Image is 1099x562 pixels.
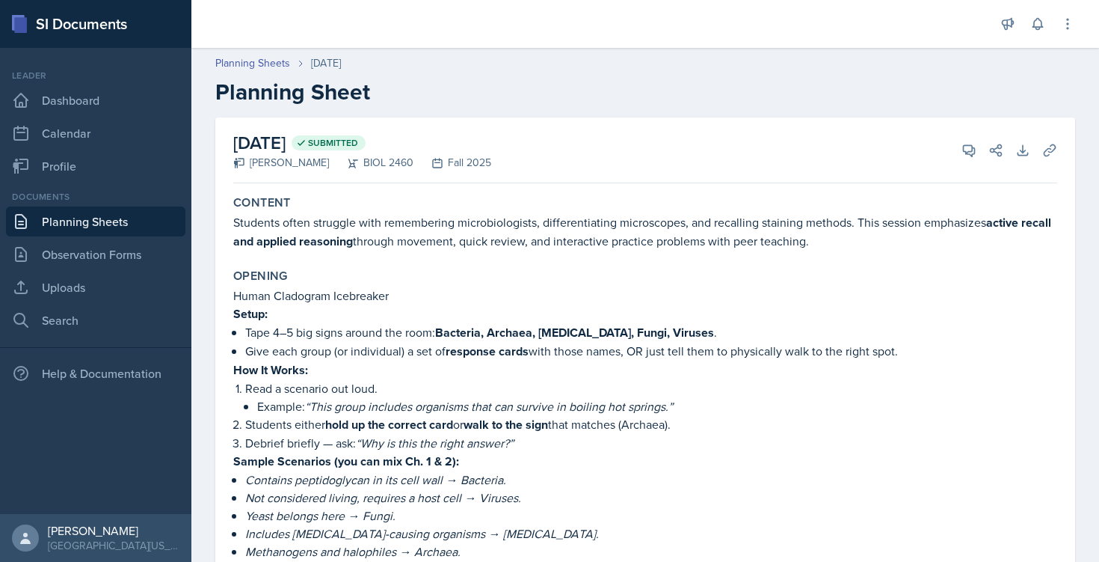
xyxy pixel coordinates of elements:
p: Read a scenario out loud. [245,379,1057,397]
div: Leader [6,69,185,82]
p: Give each group (or individual) a set of with those names, OR just tell them to physically walk t... [245,342,1057,361]
div: [GEOGRAPHIC_DATA][US_STATE] [48,538,179,553]
p: Debrief briefly — ask: [245,434,1057,452]
a: Calendar [6,118,185,148]
div: Documents [6,190,185,204]
label: Content [233,195,291,210]
a: Observation Forms [6,239,185,269]
em: Yeast belongs here → Fungi. [245,507,395,524]
div: BIOL 2460 [329,155,413,171]
a: Search [6,305,185,335]
strong: Sample Scenarios (you can mix Ch. 1 & 2): [233,453,459,470]
div: Help & Documentation [6,358,185,388]
strong: walk to the sign [464,416,548,433]
label: Opening [233,269,288,284]
em: “This group includes organisms that can survive in boiling hot springs.” [305,398,673,415]
a: Uploads [6,272,185,302]
div: [DATE] [311,55,341,71]
em: Methanogens and halophiles → Archaea. [245,543,461,560]
p: Students often struggle with remembering microbiologists, differentiating microscopes, and recall... [233,213,1057,251]
p: Tape 4–5 big signs around the room: . [245,323,1057,342]
strong: How It Works: [233,361,308,379]
a: Profile [6,151,185,181]
strong: hold up the correct card [325,416,453,433]
p: Students either or that matches (Archaea). [245,415,1057,434]
div: [PERSON_NAME] [48,523,179,538]
strong: Setup: [233,305,268,323]
strong: response cards [446,343,529,360]
em: Contains peptidoglycan in its cell wall → Bacteria. [245,471,506,488]
a: Planning Sheets [215,55,290,71]
p: Human Cladogram Icebreaker [233,287,1057,305]
em: Includes [MEDICAL_DATA]-causing organisms → [MEDICAL_DATA]. [245,525,599,542]
em: Not considered living, requires a host cell → Viruses. [245,489,521,506]
a: Dashboard [6,85,185,115]
em: “Why is this the right answer?” [356,435,514,451]
p: Example: [257,397,1057,415]
a: Planning Sheets [6,207,185,236]
h2: [DATE] [233,129,491,156]
div: [PERSON_NAME] [233,155,329,171]
span: Submitted [308,137,358,149]
strong: Bacteria, Archaea, [MEDICAL_DATA], Fungi, Viruses [435,324,714,341]
div: Fall 2025 [413,155,491,171]
h2: Planning Sheet [215,79,1075,106]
